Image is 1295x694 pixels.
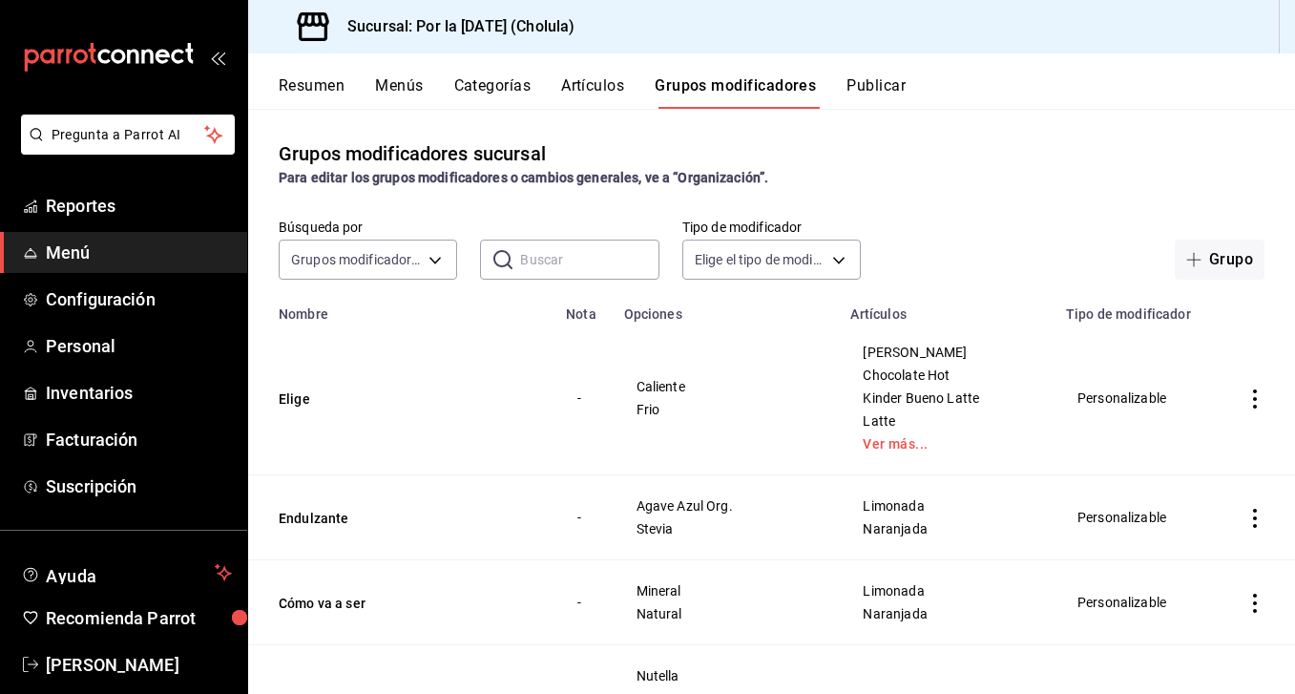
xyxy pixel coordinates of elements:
span: Elige el tipo de modificador [695,250,825,269]
button: Grupos modificadores [655,76,816,109]
span: Limonada [863,584,1030,598]
button: Pregunta a Parrot AI [21,115,235,155]
th: Nota [554,295,612,322]
span: [PERSON_NAME] [863,346,1030,359]
a: Pregunta a Parrot AI [13,138,235,158]
button: Publicar [846,76,906,109]
td: Personalizable [1055,560,1215,645]
th: Nombre [248,295,554,322]
button: Elige [279,389,508,409]
span: Agave Azul Org. [637,499,816,513]
strong: Para editar los grupos modificadores o cambios generales, ve a “Organización”. [279,170,768,185]
span: Naranjada [863,522,1030,536]
div: navigation tabs [279,76,1295,109]
button: open_drawer_menu [210,50,225,65]
span: Inventarios [46,380,232,406]
span: Nutella [637,669,816,683]
span: Grupos modificadores [291,250,422,269]
span: Naranjada [863,607,1030,620]
div: Grupos modificadores sucursal [279,139,546,168]
button: Cómo va a ser [279,594,508,613]
a: Ver más... [863,437,1030,451]
th: Opciones [613,295,840,322]
span: Recomienda Parrot [46,605,232,631]
span: Mineral [637,584,816,598]
span: [PERSON_NAME] [46,652,232,678]
span: Latte [863,414,1030,428]
span: Personal [46,333,232,359]
span: Menú [46,240,232,265]
button: Resumen [279,76,345,109]
span: Configuración [46,286,232,312]
th: Artículos [839,295,1054,322]
button: actions [1245,594,1264,613]
span: Caliente [637,380,816,393]
span: Stevia [637,522,816,536]
button: Menús [375,76,423,109]
button: Grupo [1175,240,1264,280]
td: - [554,475,612,560]
button: actions [1245,389,1264,409]
span: Frio [637,403,816,416]
td: Personalizable [1055,475,1215,560]
span: Reportes [46,193,232,219]
button: actions [1245,509,1264,528]
label: Tipo de modificador [682,221,861,234]
input: Buscar [520,241,658,279]
h3: Sucursal: Por la [DATE] (Cholula) [332,15,574,38]
td: - [554,322,612,475]
th: Tipo de modificador [1055,295,1215,322]
span: Chocolate Hot [863,368,1030,382]
span: Limonada [863,499,1030,513]
button: Endulzante [279,509,508,528]
td: Personalizable [1055,322,1215,475]
span: Facturación [46,427,232,452]
button: Categorías [454,76,532,109]
td: - [554,560,612,645]
button: Artículos [561,76,624,109]
span: Ayuda [46,561,207,584]
span: Pregunta a Parrot AI [52,125,205,145]
label: Búsqueda por [279,221,457,234]
span: Natural [637,607,816,620]
span: Kinder Bueno Latte [863,391,1030,405]
span: Suscripción [46,473,232,499]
